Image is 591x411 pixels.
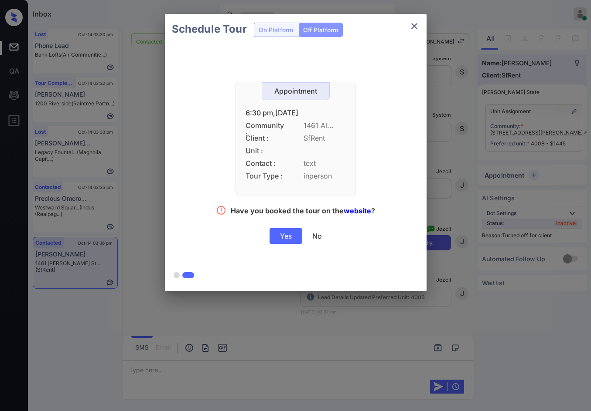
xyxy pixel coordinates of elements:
div: 6:30 pm,[DATE] [246,109,346,117]
span: Client : [246,134,285,142]
span: SfRent [304,134,346,142]
span: Community : [246,121,285,130]
button: close [406,17,423,35]
span: 1461 Al... [304,121,346,130]
h2: Schedule Tour [165,14,254,44]
div: Appointment [262,87,329,95]
span: Tour Type : [246,172,285,180]
span: Unit : [246,147,285,155]
span: Contact : [246,159,285,168]
span: inperson [304,172,346,180]
div: No [312,232,322,240]
div: Yes [270,228,302,244]
span: text [304,159,346,168]
div: Have you booked the tour on the ? [231,206,375,217]
a: website [344,206,371,215]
